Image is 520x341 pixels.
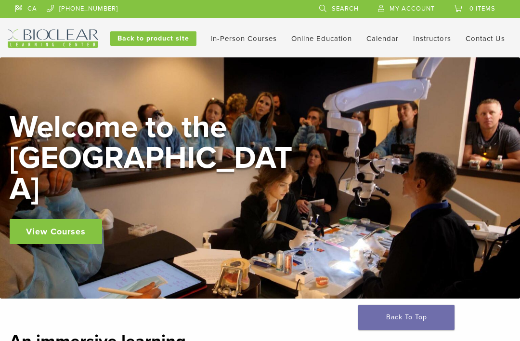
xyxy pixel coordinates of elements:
[358,305,455,330] a: Back To Top
[10,219,102,244] a: View Courses
[8,29,98,48] img: Bioclear
[469,5,495,13] span: 0 items
[466,34,505,43] a: Contact Us
[291,34,352,43] a: Online Education
[390,5,435,13] span: My Account
[110,31,196,46] a: Back to product site
[10,112,299,205] h2: Welcome to the [GEOGRAPHIC_DATA]
[366,34,399,43] a: Calendar
[332,5,359,13] span: Search
[210,34,277,43] a: In-Person Courses
[413,34,451,43] a: Instructors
